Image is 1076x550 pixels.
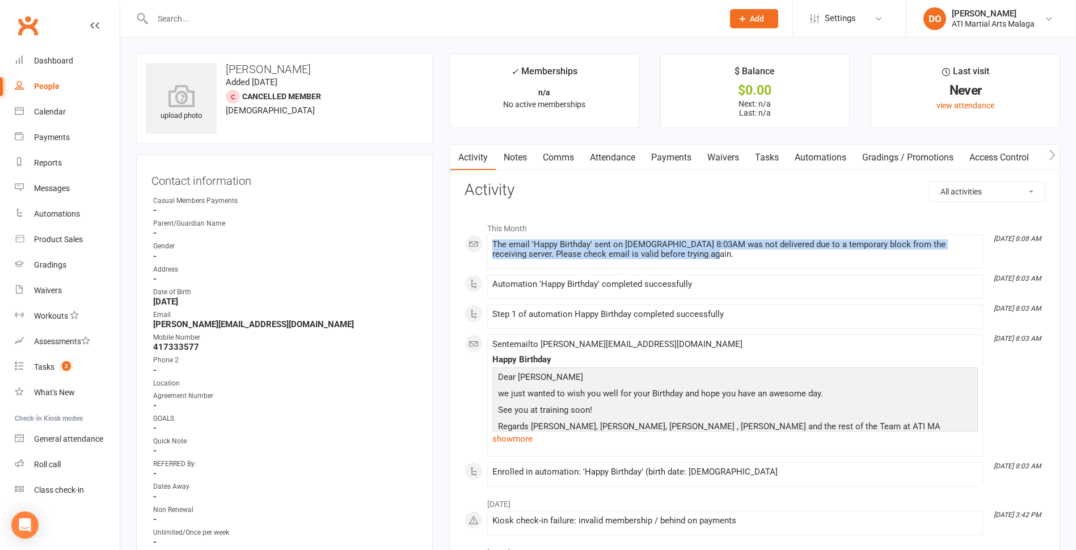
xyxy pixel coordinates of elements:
[153,287,417,298] div: Date of Birth
[582,145,643,171] a: Attendance
[226,105,315,116] span: [DEMOGRAPHIC_DATA]
[498,388,823,399] span: we just wanted to wish you well for your Birthday and hope you have an awesome day.
[153,400,417,411] strong: -
[34,133,70,142] div: Payments
[994,511,1041,519] i: [DATE] 3:42 PM
[34,235,83,244] div: Product Sales
[153,446,417,456] strong: -
[15,227,120,252] a: Product Sales
[15,176,120,201] a: Messages
[151,170,417,187] h3: Contact information
[153,527,417,538] div: Unlimited/Once per week
[854,145,961,171] a: Gradings / Promotions
[153,505,417,515] div: Non Renewal
[153,241,417,252] div: Gender
[34,158,62,167] div: Reports
[15,99,120,125] a: Calendar
[62,361,71,371] span: 2
[825,6,856,31] span: Settings
[14,11,42,40] a: Clubworx
[994,274,1041,282] i: [DATE] 8:03 AM
[498,421,940,445] span: Regards [PERSON_NAME], [PERSON_NAME], [PERSON_NAME] , [PERSON_NAME] and the rest of the Team at A...
[15,150,120,176] a: Reports
[34,460,61,469] div: Roll call
[153,196,417,206] div: Casual Members Payments
[881,84,1049,96] div: Never
[34,337,90,346] div: Assessments
[498,405,592,415] span: See you at training soon!
[153,436,417,447] div: Quick Note
[15,380,120,405] a: What's New
[15,477,120,503] a: Class kiosk mode
[34,184,70,193] div: Messages
[923,7,946,30] div: DO
[492,355,978,365] div: Happy Birthday
[538,88,550,97] strong: n/a
[492,280,978,289] div: Automation 'Happy Birthday' completed successfully
[492,431,978,447] a: show more
[492,240,978,259] div: The email 'Happy Birthday' sent on [DEMOGRAPHIC_DATA] 8:03AM was not delivered due to a temporary...
[936,101,994,110] a: view attendance
[153,319,417,329] strong: [PERSON_NAME][EMAIL_ADDRESS][DOMAIN_NAME]
[465,217,1045,235] li: This Month
[153,228,417,238] strong: -
[34,286,62,295] div: Waivers
[153,218,417,229] div: Parent/Guardian Name
[994,304,1041,312] i: [DATE] 8:03 AM
[994,462,1041,470] i: [DATE] 8:03 AM
[153,468,417,479] strong: -
[34,56,73,65] div: Dashboard
[450,145,496,171] a: Activity
[495,370,975,387] p: Dear [PERSON_NAME]
[15,48,120,74] a: Dashboard
[34,434,103,443] div: General attendance
[671,84,839,96] div: $0.00
[15,74,120,99] a: People
[511,64,577,85] div: Memberships
[226,77,277,87] time: Added [DATE]
[153,423,417,433] strong: -
[34,311,68,320] div: Workouts
[671,99,839,117] p: Next: n/a Last: n/a
[535,145,582,171] a: Comms
[994,335,1041,342] i: [DATE] 8:03 AM
[153,492,417,502] strong: -
[34,82,60,91] div: People
[153,459,417,469] div: REFERRED By:
[34,485,84,494] div: Class check-in
[153,264,417,275] div: Address
[153,413,417,424] div: GOALS
[153,481,417,492] div: Dates Away
[511,66,518,77] i: ✓
[34,388,75,397] div: What's New
[952,9,1035,19] div: [PERSON_NAME]
[15,278,120,303] a: Waivers
[153,310,417,320] div: Email
[153,355,417,366] div: Phone 2
[942,64,989,84] div: Last visit
[699,145,747,171] a: Waivers
[994,235,1041,243] i: [DATE] 8:08 AM
[153,332,417,343] div: Mobile Number
[643,145,699,171] a: Payments
[15,426,120,452] a: General attendance kiosk mode
[15,303,120,329] a: Workouts
[153,251,417,261] strong: -
[153,537,417,547] strong: -
[15,354,120,380] a: Tasks 2
[153,378,417,389] div: Location
[242,92,321,101] span: Cancelled member
[747,145,787,171] a: Tasks
[153,274,417,284] strong: -
[15,452,120,477] a: Roll call
[15,329,120,354] a: Assessments
[11,511,39,539] div: Open Intercom Messenger
[492,467,978,477] div: Enrolled in automation: 'Happy Birthday' (birth date: [DEMOGRAPHIC_DATA]
[146,84,217,122] div: upload photo
[153,391,417,401] div: Agreement Number
[34,260,66,269] div: Gradings
[952,19,1035,29] div: ATI Martial Arts Malaga
[496,145,535,171] a: Notes
[492,339,742,349] span: Sent email to [PERSON_NAME][EMAIL_ADDRESS][DOMAIN_NAME]
[15,252,120,278] a: Gradings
